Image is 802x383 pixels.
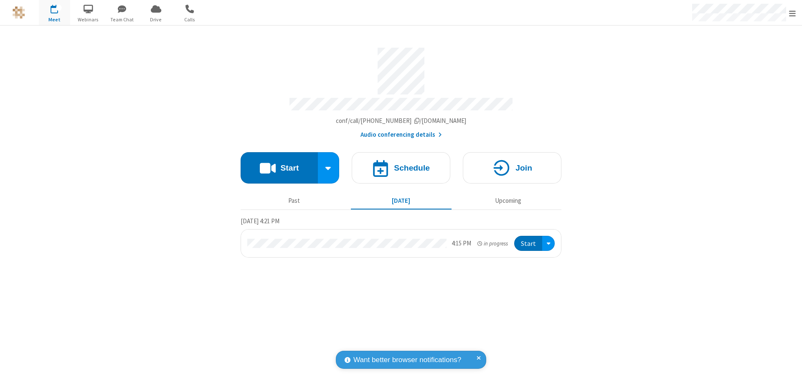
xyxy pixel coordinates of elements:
[174,16,206,23] span: Calls
[140,16,172,23] span: Drive
[241,152,318,184] button: Start
[458,193,558,209] button: Upcoming
[56,5,62,11] div: 1
[244,193,345,209] button: Past
[452,239,471,248] div: 4:15 PM
[73,16,104,23] span: Webinars
[477,240,508,248] em: in progress
[360,130,442,140] button: Audio conferencing details
[515,164,532,172] h4: Join
[241,217,279,225] span: [DATE] 4:21 PM
[394,164,430,172] h4: Schedule
[241,41,561,140] section: Account details
[351,193,452,209] button: [DATE]
[107,16,138,23] span: Team Chat
[39,16,70,23] span: Meet
[463,152,561,184] button: Join
[13,6,25,19] img: QA Selenium DO NOT DELETE OR CHANGE
[318,152,340,184] div: Start conference options
[241,216,561,258] section: Today's Meetings
[280,164,299,172] h4: Start
[353,355,461,365] span: Want better browser notifications?
[352,152,450,184] button: Schedule
[542,236,555,251] div: Open menu
[514,236,542,251] button: Start
[336,117,467,125] span: Copy my meeting room link
[781,361,796,377] iframe: Chat
[336,116,467,126] button: Copy my meeting room linkCopy my meeting room link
